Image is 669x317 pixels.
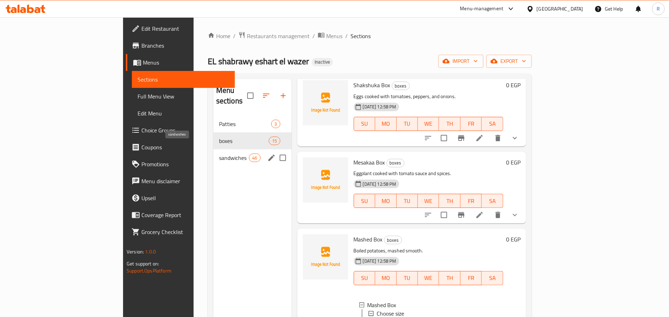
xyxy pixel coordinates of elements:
button: show more [506,130,523,146]
a: Menus [126,54,235,71]
span: Inactive [312,59,333,65]
span: Edit Restaurant [141,24,229,33]
nav: Menu sections [213,113,292,169]
span: MO [378,273,394,283]
span: Coverage Report [141,211,229,219]
span: Mashed Box [354,234,383,245]
span: Upsell [141,194,229,202]
span: Select to update [437,131,451,145]
span: MO [378,196,394,206]
span: SU [357,119,372,129]
div: [GEOGRAPHIC_DATA] [537,5,583,13]
button: SA [482,117,503,131]
span: SA [485,119,500,129]
img: Mashed Box [303,234,348,280]
a: Upsell [126,190,235,207]
button: show more [506,207,523,223]
a: Choice Groups [126,122,235,139]
a: Edit Menu [132,105,235,122]
a: Coupons [126,139,235,156]
span: WE [421,196,436,206]
a: Promotions [126,156,235,173]
span: R [657,5,660,13]
span: import [444,57,478,66]
button: Add section [275,87,292,104]
span: Edit Menu [138,109,229,118]
button: SU [354,117,375,131]
span: SU [357,196,372,206]
a: Sections [132,71,235,88]
button: TH [439,194,460,208]
span: sandwiches [219,154,249,162]
span: Select all sections [243,88,258,103]
a: Edit Restaurant [126,20,235,37]
span: [DATE] 12:58 PM [360,258,399,264]
span: Select to update [437,208,451,222]
button: import [438,55,483,68]
span: FR [463,119,479,129]
span: Menus [326,32,342,40]
li: / [345,32,348,40]
span: 1.0.0 [145,247,156,256]
button: TH [439,271,460,285]
div: boxes [384,236,402,244]
button: Branch-specific-item [453,207,470,223]
button: WE [418,271,439,285]
div: Patties3 [213,115,292,132]
span: Shakshuka Box [354,80,390,90]
a: Edit menu item [475,211,484,219]
span: Full Menu View [138,92,229,101]
span: TH [442,196,457,206]
button: TU [397,194,418,208]
nav: breadcrumb [208,31,532,41]
span: FR [463,196,479,206]
p: Eggs cooked with tomatoes, peppers, and onions. [354,92,503,101]
span: 15 [269,138,280,144]
span: Restaurants management [247,32,310,40]
p: Boiled potatoes, mashed smooth. [354,246,503,255]
span: SU [357,273,372,283]
span: Grocery Checklist [141,228,229,236]
div: Inactive [312,58,333,66]
span: boxes [384,236,402,244]
button: FR [461,271,482,285]
span: Coupons [141,143,229,151]
a: Coverage Report [126,207,235,223]
span: MO [378,119,394,129]
button: MO [375,117,396,131]
svg: Show Choices [511,134,519,142]
button: delete [489,207,506,223]
h6: 0 EGP [506,80,521,90]
a: Edit menu item [475,134,484,142]
span: Get support on: [127,259,159,268]
a: Menu disclaimer [126,173,235,190]
span: Sections [138,75,229,84]
span: WE [421,273,436,283]
div: Menu-management [460,5,504,13]
button: Branch-specific-item [453,130,470,146]
button: TH [439,117,460,131]
h6: 0 EGP [506,157,521,167]
span: Patties [219,120,272,128]
span: 46 [249,155,260,161]
button: MO [375,271,396,285]
span: 3 [272,121,280,127]
button: TU [397,117,418,131]
a: Menus [318,31,342,41]
p: Eggplant cooked with tomato sauce and spices. [354,169,503,178]
div: items [249,154,260,162]
span: boxes [392,82,409,90]
div: boxes15 [213,132,292,149]
span: Menus [143,58,229,67]
button: FR [461,194,482,208]
div: items [271,120,280,128]
button: sort-choices [420,207,437,223]
span: [DATE] 12:58 PM [360,181,399,187]
button: edit [266,152,277,163]
a: Full Menu View [132,88,235,105]
button: FR [461,117,482,131]
span: Sections [351,32,371,40]
button: SU [354,194,375,208]
span: TU [400,273,415,283]
span: EL shabrawy eshart el wazer [208,53,309,69]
